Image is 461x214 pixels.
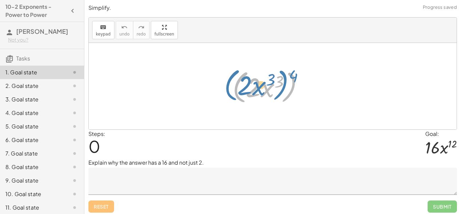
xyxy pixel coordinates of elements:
[71,149,79,158] i: Task not started.
[71,68,79,76] i: Task not started.
[88,130,105,137] label: Steps:
[423,4,457,11] span: Progress saved
[5,82,60,90] div: 2. Goal state
[71,204,79,212] i: Task not started.
[121,23,128,31] i: undo
[71,122,79,130] i: Task not started.
[16,55,30,62] span: Tasks
[5,149,60,158] div: 7. Goal state
[5,109,60,117] div: 4. Goal state
[71,82,79,90] i: Task not started.
[88,136,100,157] span: 0
[5,95,60,103] div: 3. Goal state
[8,37,79,43] div: Not you?
[16,27,68,35] span: [PERSON_NAME]
[155,32,174,37] span: fullscreen
[137,32,146,37] span: redo
[119,32,130,37] span: undo
[88,4,457,12] p: Simplify.
[133,21,150,39] button: redoredo
[71,163,79,171] i: Task not started.
[88,159,457,167] p: Explain why the answer has a 16 and not just 2.
[5,204,60,212] div: 11. Goal state
[71,109,79,117] i: Task not started.
[151,21,178,39] button: fullscreen
[5,122,60,130] div: 5. Goal state
[425,130,457,138] div: Goal:
[96,32,111,37] span: keypad
[5,190,60,198] div: 10. Goal state
[116,21,133,39] button: undoundo
[71,95,79,103] i: Task not started.
[71,190,79,198] i: Task not started.
[92,21,114,39] button: keyboardkeypad
[71,136,79,144] i: Task not started.
[5,3,66,19] h4: 10-2 Exponents - Power to Power
[138,23,144,31] i: redo
[5,163,60,171] div: 8. Goal state
[71,176,79,185] i: Task not started.
[5,176,60,185] div: 9. Goal state
[100,23,106,31] i: keyboard
[5,136,60,144] div: 6. Goal state
[5,68,60,76] div: 1. Goal state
